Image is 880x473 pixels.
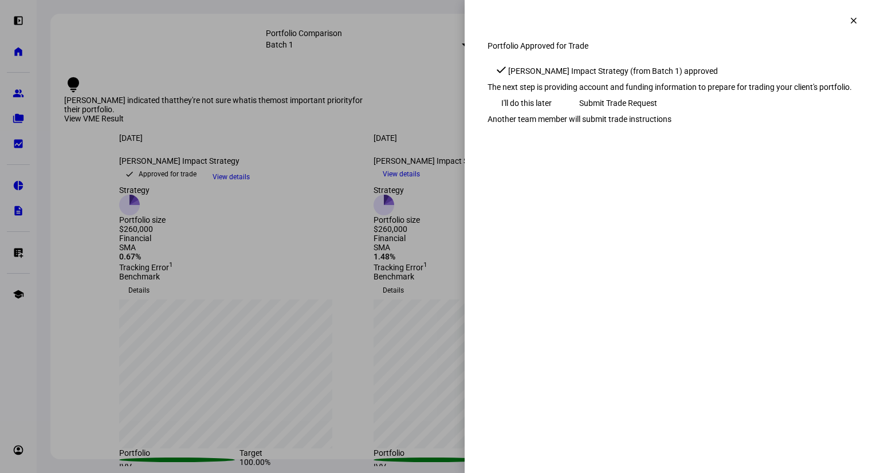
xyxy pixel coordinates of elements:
button: Submit Trade Request [565,92,671,115]
span: I'll do this later [501,92,552,115]
a: Another team member will submit trade instructions [488,115,671,124]
mat-icon: clear [848,15,859,26]
button: I'll do this later [488,92,565,115]
div: Portfolio Approved for Trade [488,41,857,50]
div: The next step is providing account and funding information to prepare for trading your client's p... [488,82,857,92]
span: Submit Trade Request [579,92,657,115]
div: [PERSON_NAME] Impact Strategy (from Batch 1) approved [488,57,725,82]
mat-icon: check [494,63,508,77]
